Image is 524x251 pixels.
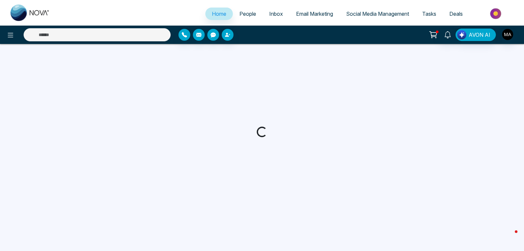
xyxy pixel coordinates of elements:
[422,10,436,17] span: Tasks
[502,29,513,40] img: User Avatar
[457,30,466,39] img: Lead Flow
[449,10,463,17] span: Deals
[443,8,469,20] a: Deals
[502,229,517,244] iframe: Intercom live chat
[239,10,256,17] span: People
[296,10,333,17] span: Email Marketing
[416,8,443,20] a: Tasks
[205,8,233,20] a: Home
[473,6,520,21] img: Market-place.gif
[212,10,226,17] span: Home
[456,29,496,41] button: AVON AI
[290,8,340,20] a: Email Marketing
[346,10,409,17] span: Social Media Management
[263,8,290,20] a: Inbox
[233,8,263,20] a: People
[340,8,416,20] a: Social Media Management
[269,10,283,17] span: Inbox
[469,31,490,39] span: AVON AI
[10,5,50,21] img: Nova CRM Logo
